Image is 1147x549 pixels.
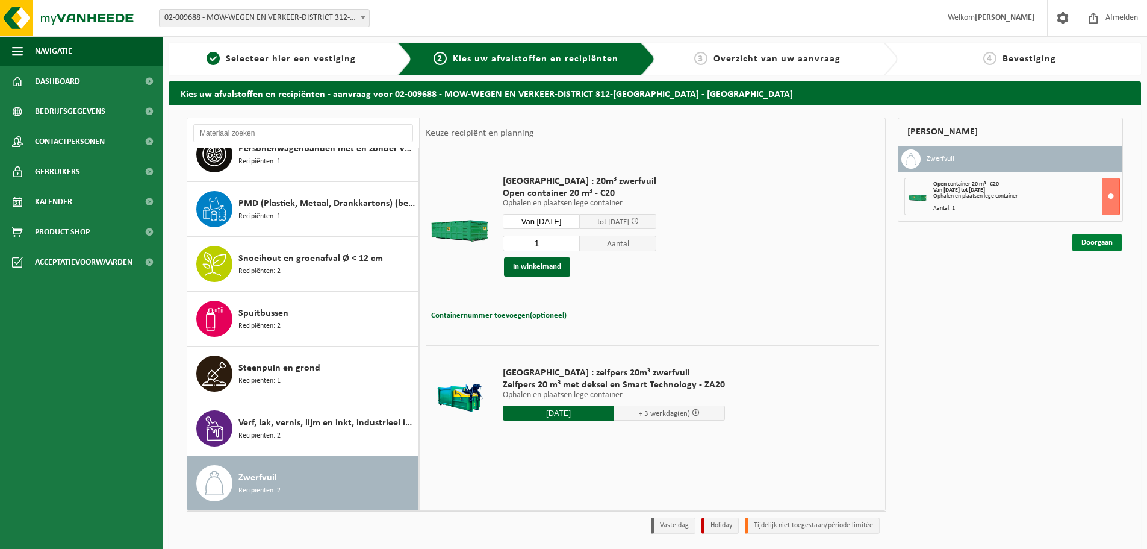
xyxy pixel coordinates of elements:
a: Doorgaan [1072,234,1122,251]
span: Zwerfvuil [238,471,277,485]
h2: Kies uw afvalstoffen en recipiënten - aanvraag voor 02-009688 - MOW-WEGEN EN VERKEER-DISTRICT 312... [169,81,1141,105]
span: Recipiënten: 2 [238,430,281,442]
h3: Zwerfvuil [927,149,954,169]
span: Verf, lak, vernis, lijm en inkt, industrieel in kleinverpakking [238,416,415,430]
span: Product Shop [35,217,90,247]
input: Selecteer datum [503,406,614,421]
span: Snoeihout en groenafval Ø < 12 cm [238,251,383,266]
a: 1Selecteer hier een vestiging [175,52,388,66]
span: Kies uw afvalstoffen en recipiënten [453,54,618,64]
span: Recipiënten: 2 [238,485,281,497]
span: Open container 20 m³ - C20 [933,181,999,187]
input: Materiaal zoeken [193,124,413,142]
span: 4 [983,52,996,65]
div: [PERSON_NAME] [898,118,1123,146]
span: Open container 20 m³ - C20 [503,187,656,199]
strong: Van [DATE] tot [DATE] [933,187,985,193]
span: Dashboard [35,66,80,96]
span: Aantal [580,236,657,251]
span: Personenwagenbanden met en zonder velg [238,142,415,156]
span: 02-009688 - MOW-WEGEN EN VERKEER-DISTRICT 312-KORTRIJK - KORTRIJK [160,10,369,27]
button: Spuitbussen Recipiënten: 2 [187,292,419,347]
li: Vaste dag [651,518,695,534]
span: Selecteer hier een vestiging [226,54,356,64]
span: 3 [694,52,707,65]
li: Tijdelijk niet toegestaan/période limitée [745,518,880,534]
span: Recipiënten: 2 [238,266,281,277]
span: Spuitbussen [238,306,288,321]
button: In winkelmand [504,257,570,277]
span: Acceptatievoorwaarden [35,247,132,277]
span: PMD (Plastiek, Metaal, Drankkartons) (bedrijven) [238,196,415,211]
span: [GEOGRAPHIC_DATA] : 20m³ zwerfvuil [503,175,656,187]
span: Navigatie [35,36,72,66]
span: Contactpersonen [35,127,105,157]
button: Containernummer toevoegen(optioneel) [430,307,568,324]
button: Personenwagenbanden met en zonder velg Recipiënten: 1 [187,127,419,182]
span: 02-009688 - MOW-WEGEN EN VERKEER-DISTRICT 312-KORTRIJK - KORTRIJK [159,9,370,27]
li: Holiday [701,518,739,534]
span: tot [DATE] [597,218,629,226]
span: Recipiënten: 1 [238,375,281,387]
input: Selecteer datum [503,214,580,229]
span: 2 [434,52,447,65]
div: Keuze recipiënt en planning [420,118,540,148]
button: Verf, lak, vernis, lijm en inkt, industrieel in kleinverpakking Recipiënten: 2 [187,401,419,456]
p: Ophalen en plaatsen lege container [503,391,725,400]
span: Zelfpers 20 m³ met deksel en Smart Technology - ZA20 [503,379,725,391]
span: Overzicht van uw aanvraag [713,54,841,64]
span: Recipiënten: 1 [238,211,281,222]
button: Steenpuin en grond Recipiënten: 1 [187,347,419,401]
p: Ophalen en plaatsen lege container [503,199,656,208]
span: Containernummer toevoegen(optioneel) [431,312,567,319]
span: Gebruikers [35,157,80,187]
span: Recipiënten: 1 [238,156,281,168]
span: + 3 werkdag(en) [639,410,690,418]
span: Recipiënten: 2 [238,321,281,332]
button: PMD (Plastiek, Metaal, Drankkartons) (bedrijven) Recipiënten: 1 [187,182,419,237]
span: Steenpuin en grond [238,361,320,375]
span: Bedrijfsgegevens [35,96,105,127]
span: Kalender [35,187,72,217]
button: Zwerfvuil Recipiënten: 2 [187,456,419,510]
span: Bevestiging [1002,54,1056,64]
div: Ophalen en plaatsen lege container [933,193,1119,199]
strong: [PERSON_NAME] [975,13,1035,22]
span: 1 [207,52,220,65]
div: Aantal: 1 [933,205,1119,212]
button: Snoeihout en groenafval Ø < 12 cm Recipiënten: 2 [187,237,419,292]
span: [GEOGRAPHIC_DATA] : zelfpers 20m³ zwerfvuil [503,367,725,379]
